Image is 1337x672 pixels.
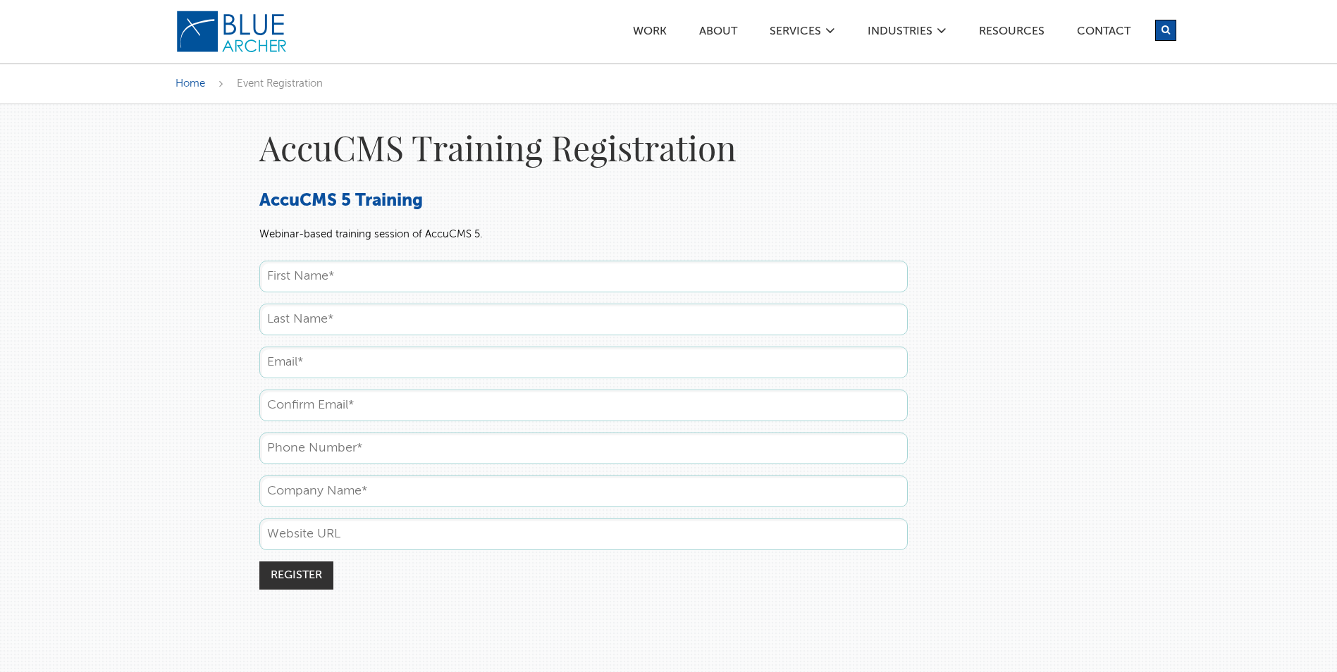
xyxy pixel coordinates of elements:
[978,26,1045,41] a: Resources
[259,227,908,243] p: Webinar-based training session of AccuCMS 5.
[769,26,822,41] a: SERVICES
[1076,26,1131,41] a: Contact
[175,10,288,54] img: Blue Archer Logo
[867,26,933,41] a: Industries
[698,26,738,41] a: ABOUT
[175,78,205,89] a: Home
[259,347,908,378] input: Email
[259,433,908,464] input: Phone
[259,390,908,421] input: Confirm Email
[259,304,908,335] input: Last Name
[259,190,908,213] h3: AccuCMS 5 Training
[259,125,908,169] h1: AccuCMS Training Registration
[632,26,667,41] a: Work
[259,261,908,292] input: First Name
[237,78,323,89] span: Event Registration
[259,561,333,590] input: Register
[259,518,908,550] input: Website URL
[259,475,908,507] input: Company Name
